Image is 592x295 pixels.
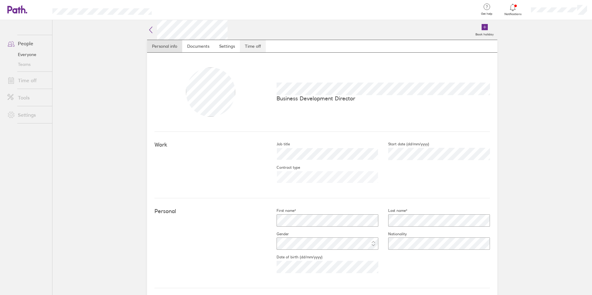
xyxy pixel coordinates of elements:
[2,109,52,121] a: Settings
[472,31,497,36] label: Book holiday
[267,232,289,236] label: Gender
[154,208,267,215] h4: Personal
[154,142,267,148] h4: Work
[277,95,490,102] p: Business Development Director
[267,208,296,213] label: First name*
[267,142,290,147] label: Job title
[182,40,214,52] a: Documents
[378,142,429,147] label: Start date (dd/mm/yyyy)
[378,208,407,213] label: Last name*
[2,37,52,50] a: People
[503,12,523,16] span: Notifications
[267,255,323,260] label: Date of birth (dd/mm/yyyy)
[503,3,523,16] a: Notifications
[267,165,300,170] label: Contract type
[472,20,497,40] a: Book holiday
[147,40,182,52] a: Personal info
[240,40,266,52] a: Time off
[2,50,52,59] a: Everyone
[378,232,407,236] label: Nationality
[477,12,497,16] span: Get help
[2,74,52,87] a: Time off
[214,40,240,52] a: Settings
[2,91,52,104] a: Tools
[2,59,52,69] a: Teams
